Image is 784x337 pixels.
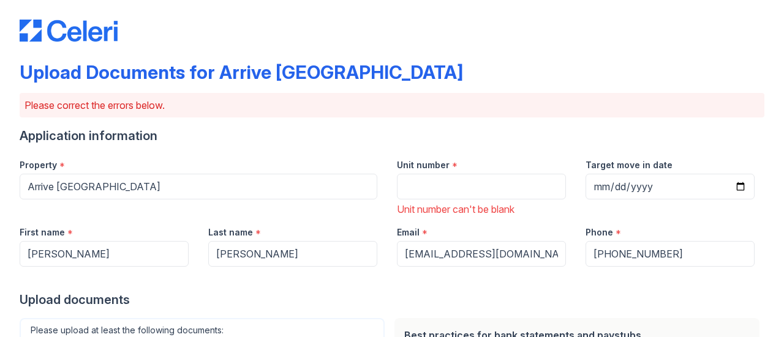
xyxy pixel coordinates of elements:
[20,127,764,144] div: Application information
[208,226,253,239] label: Last name
[397,202,566,217] div: Unit number can't be blank
[24,98,759,113] p: Please correct the errors below.
[586,159,673,171] label: Target move in date
[397,159,450,171] label: Unit number
[20,226,65,239] label: First name
[586,226,613,239] label: Phone
[20,159,57,171] label: Property
[20,20,118,42] img: CE_Logo_Blue-a8612792a0a2168367f1c8372b55b34899dd931a85d93a1a3d3e32e68fde9ad4.png
[20,291,764,308] div: Upload documents
[397,226,420,239] label: Email
[20,61,463,83] div: Upload Documents for Arrive [GEOGRAPHIC_DATA]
